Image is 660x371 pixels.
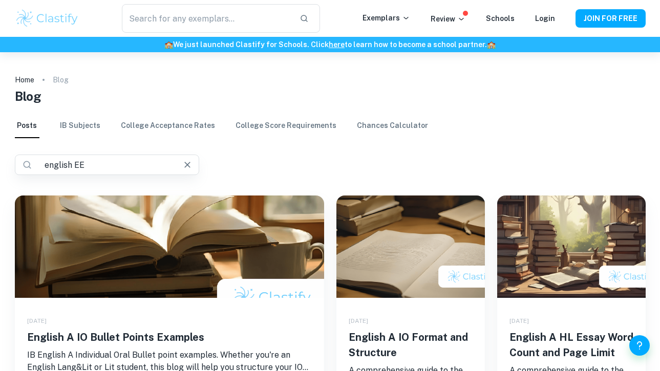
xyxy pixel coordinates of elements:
img: English A HL Essay Word Count and Page Limit [497,195,646,298]
a: Schools [486,14,515,23]
span: 🏫 [487,40,496,49]
button: Help and Feedback [629,335,650,356]
div: [DATE] [349,316,473,325]
button: Open [194,164,196,166]
button: Clear [180,158,195,172]
h5: English A HL Essay Word Count and Page Limit [509,330,633,360]
p: Blog [53,74,69,85]
a: Home [15,73,34,87]
h6: We just launched Clastify for Schools. Click to learn how to become a school partner. [2,39,658,50]
p: Exemplars [363,12,410,24]
a: here [329,40,345,49]
p: Review [431,13,465,25]
a: Chances Calculator [357,114,428,138]
img: English A IO Bullet Points Examples [15,195,324,298]
a: Posts [15,114,39,138]
button: JOIN FOR FREE [576,9,646,28]
div: [DATE] [509,316,633,325]
a: College Acceptance Rates [121,114,215,138]
h5: English A IO Format and Structure [349,330,473,360]
a: Login [535,14,555,23]
h5: English A IO Bullet Points Examples [27,330,312,345]
input: Search for any exemplars... [122,4,291,33]
h1: Blog [15,87,646,105]
div: [DATE] [27,316,312,325]
input: Search for a post... [40,158,166,172]
span: 🏫 [164,40,173,49]
img: English A IO Format and Structure [336,195,485,298]
a: College Score Requirements [236,114,336,138]
a: IB Subjects [60,114,100,138]
img: Clastify logo [15,8,80,29]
